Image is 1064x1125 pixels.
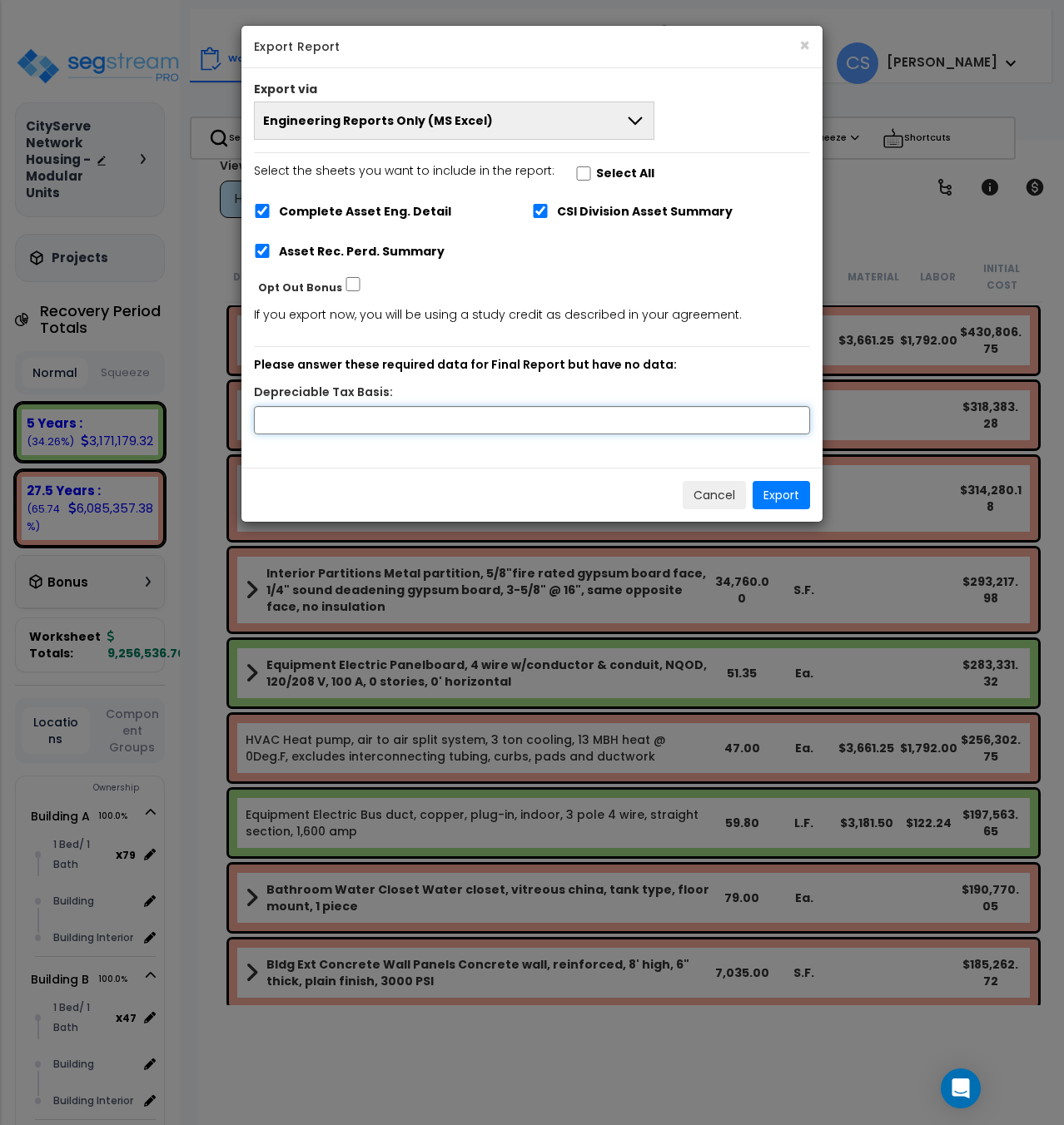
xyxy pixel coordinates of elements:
button: × [799,37,810,54]
label: CSI Division Asset Summary [557,202,733,221]
span: Engineering Reports Only (MS Excel) [263,112,493,129]
label: Asset Rec. Perd. Summary [279,242,445,261]
label: Export via [254,81,317,97]
div: Open Intercom Messenger [941,1068,981,1108]
button: Export [753,481,810,509]
button: Engineering Reports Only (MS Excel) [254,102,654,140]
label: Complete Asset Eng. Detail [279,202,451,221]
input: Select the sheets you want to include in the report:Select All [575,166,592,181]
p: Select the sheets you want to include in the report: [254,161,554,181]
h5: Export Report [254,38,810,55]
p: Please answer these required data for Final Report but have no data: [254,355,810,375]
p: If you export now, you will be using a study credit as described in your agreement. [254,305,810,325]
label: Opt Out Bonus [258,278,342,297]
label: Depreciable Tax Basis: [254,383,393,402]
label: Select All [596,164,654,183]
button: Cancel [683,481,746,509]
